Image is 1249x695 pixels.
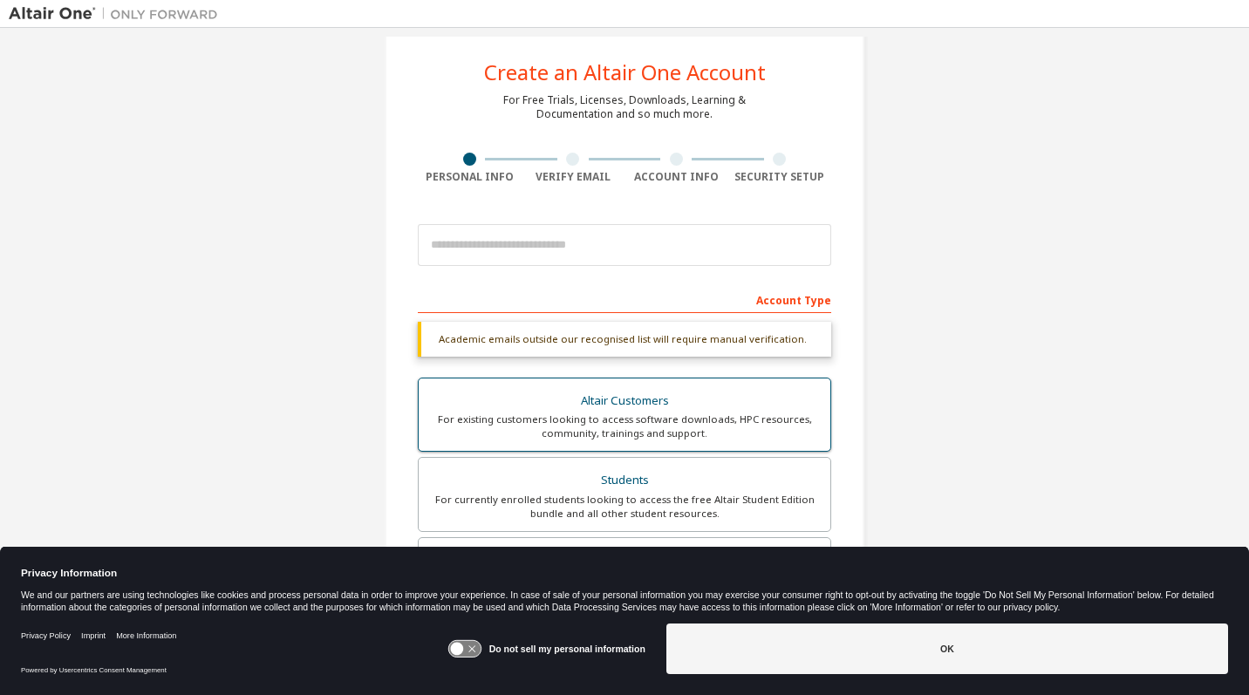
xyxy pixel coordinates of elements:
[418,170,522,184] div: Personal Info
[429,468,820,493] div: Students
[503,93,746,121] div: For Free Trials, Licenses, Downloads, Learning & Documentation and so much more.
[429,389,820,413] div: Altair Customers
[429,412,820,440] div: For existing customers looking to access software downloads, HPC resources, community, trainings ...
[418,322,831,357] div: Academic emails outside our recognised list will require manual verification.
[429,493,820,521] div: For currently enrolled students looking to access the free Altair Student Edition bundle and all ...
[484,62,766,83] div: Create an Altair One Account
[522,170,625,184] div: Verify Email
[728,170,832,184] div: Security Setup
[624,170,728,184] div: Account Info
[9,5,227,23] img: Altair One
[418,285,831,313] div: Account Type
